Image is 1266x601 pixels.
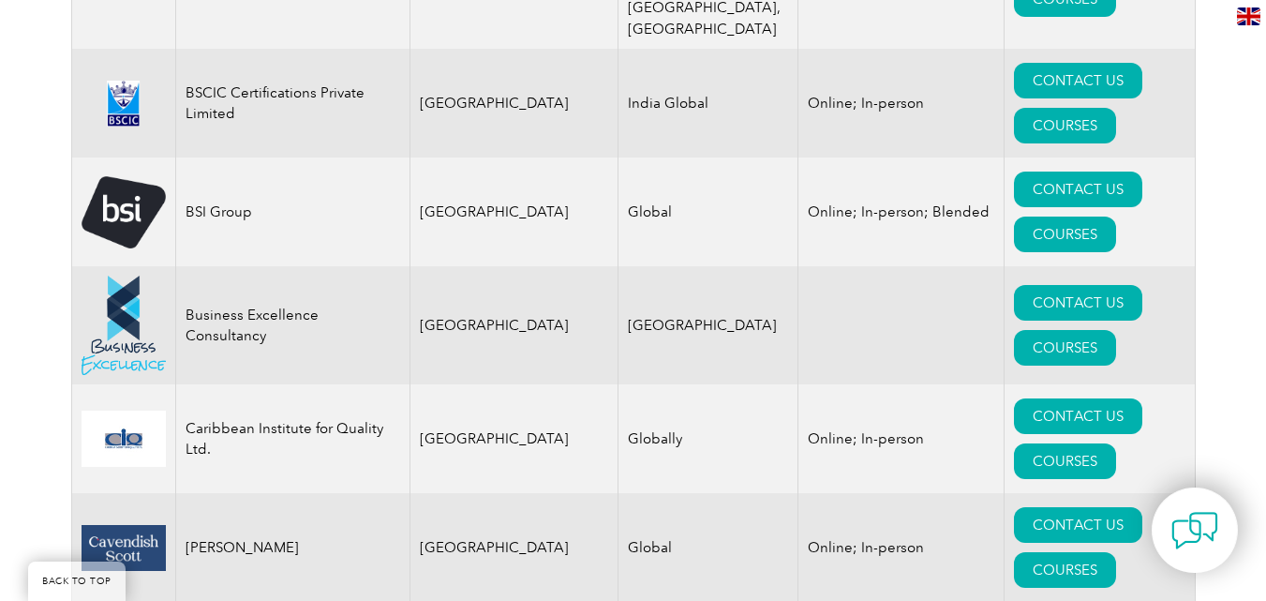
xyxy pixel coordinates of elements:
img: en [1237,8,1260,25]
a: COURSES [1014,552,1116,588]
td: [GEOGRAPHIC_DATA] [410,384,618,493]
a: CONTACT US [1014,63,1142,98]
td: Globally [618,384,798,493]
td: [GEOGRAPHIC_DATA] [410,266,618,384]
a: CONTACT US [1014,285,1142,321]
td: Business Excellence Consultancy [175,266,410,384]
td: Global [618,158,798,266]
a: COURSES [1014,330,1116,366]
img: d6ccebca-6c76-ed11-81ab-0022481565fd-logo.jpg [82,411,166,467]
td: BSCIC Certifications Private Limited [175,49,410,158]
td: Online; In-person [798,384,1005,493]
td: BSI Group [175,158,410,266]
a: CONTACT US [1014,172,1142,207]
td: [GEOGRAPHIC_DATA] [410,158,618,266]
a: CONTACT US [1014,398,1142,434]
td: [GEOGRAPHIC_DATA] [410,49,618,158]
img: 5f72c78c-dabc-ea11-a814-000d3a79823d-logo.png [82,176,166,248]
td: [GEOGRAPHIC_DATA] [618,266,798,384]
img: 58800226-346f-eb11-a812-00224815377e-logo.png [82,525,166,571]
td: Online; In-person [798,49,1005,158]
a: CONTACT US [1014,507,1142,543]
img: contact-chat.png [1171,507,1218,554]
a: BACK TO TOP [28,562,126,601]
td: Online; In-person; Blended [798,158,1005,266]
a: COURSES [1014,108,1116,143]
td: India Global [618,49,798,158]
img: 48df379e-2966-eb11-a812-00224814860b-logo.png [82,276,166,375]
img: d624547b-a6e0-e911-a812-000d3a795b83-logo.png [82,81,166,127]
td: Caribbean Institute for Quality Ltd. [175,384,410,493]
a: COURSES [1014,217,1116,252]
a: COURSES [1014,443,1116,479]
